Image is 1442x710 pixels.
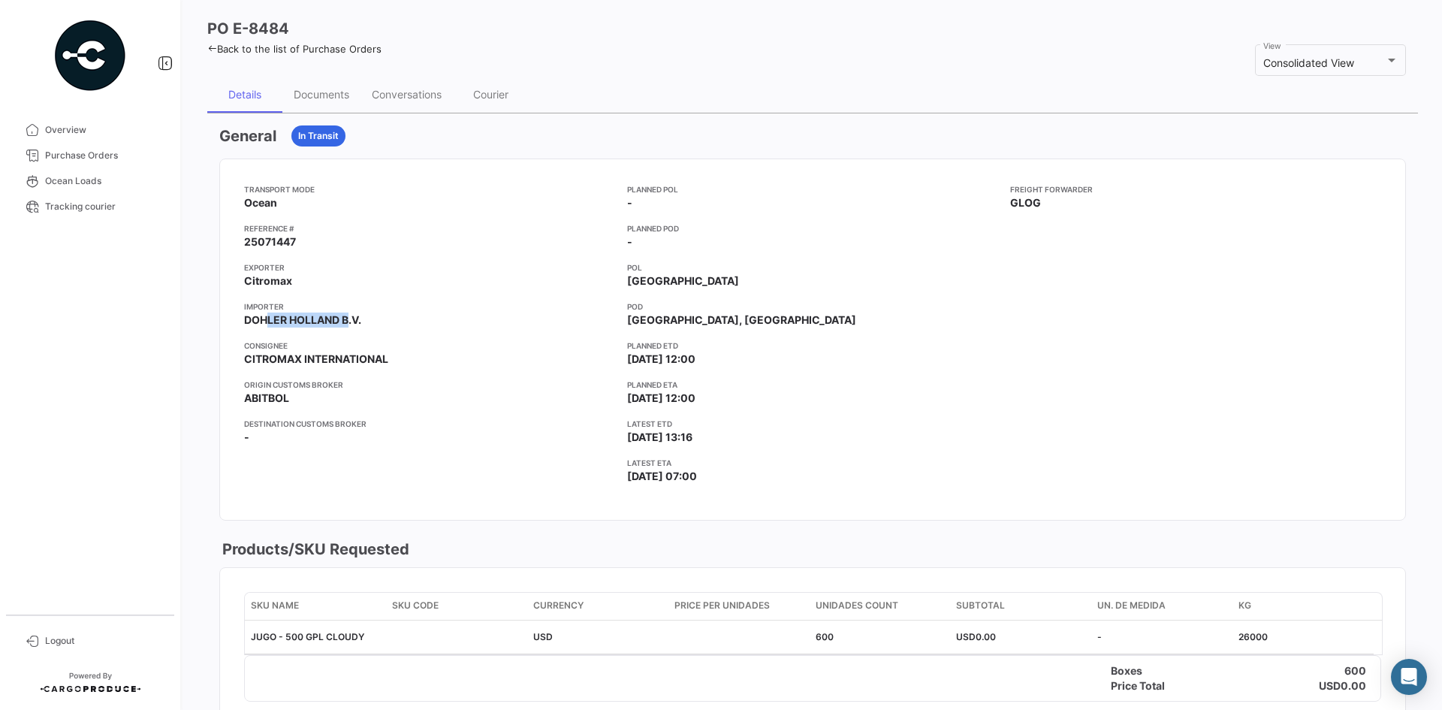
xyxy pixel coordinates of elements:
datatable-header-cell: SKU Code [386,593,527,620]
span: 26000 [1238,631,1268,642]
span: [DATE] 12:00 [627,391,695,406]
span: Subtotal [956,599,1005,612]
span: KG [1238,599,1251,612]
span: - [1097,631,1102,642]
span: UN. DE MEDIDA [1097,599,1166,612]
app-card-info-title: Exporter [244,261,615,273]
a: Overview [12,117,168,143]
h3: Products/SKU Requested [219,539,409,560]
span: Overview [45,123,162,137]
app-card-info-title: POL [627,261,998,273]
span: - [244,430,249,445]
h4: 600 [1344,663,1366,678]
span: 0.00 [976,631,996,642]
div: Documents [294,88,349,101]
span: Ocean [244,195,277,210]
span: In Transit [298,129,339,143]
span: [GEOGRAPHIC_DATA], [GEOGRAPHIC_DATA] [627,313,856,328]
span: SKU Code [392,599,439,612]
span: [DATE] 07:00 [627,469,697,484]
img: powered-by.png [53,18,128,93]
span: CITROMAX INTERNATIONAL [244,352,388,367]
span: GLOG [1010,195,1041,210]
a: Purchase Orders [12,143,168,168]
a: Tracking courier [12,194,168,219]
app-card-info-title: Latest ETD [627,418,998,430]
span: Currency [533,599,584,612]
h3: PO E-8484 [207,18,289,39]
span: - [627,234,632,249]
span: USD [533,631,553,642]
span: USD [956,631,976,642]
a: Back to the list of Purchase Orders [207,43,382,55]
app-card-info-title: Reference # [244,222,615,234]
h4: Boxes [1111,663,1196,678]
span: Ocean Loads [45,174,162,188]
app-card-info-title: Destination Customs Broker [244,418,615,430]
datatable-header-cell: Currency [527,593,668,620]
div: Abrir Intercom Messenger [1391,659,1427,695]
app-card-info-title: Transport mode [244,183,615,195]
app-card-info-title: POD [627,301,998,313]
app-card-info-title: Origin Customs Broker [244,379,615,391]
h4: Price Total [1111,678,1196,693]
span: Unidades count [816,599,898,612]
app-card-info-title: Planned POL [627,183,998,195]
h4: USD [1319,678,1341,693]
app-card-info-title: Latest ETA [627,457,998,469]
span: SKU Name [251,599,299,612]
span: DOHLER HOLLAND B.V. [244,313,361,328]
span: Purchase Orders [45,149,162,162]
datatable-header-cell: SKU Name [245,593,386,620]
span: Citromax [244,273,292,289]
app-card-info-title: Planned ETD [627,340,998,352]
span: - [627,195,632,210]
span: 25071447 [244,234,296,249]
span: Tracking courier [45,200,162,213]
h4: 0.00 [1341,678,1366,693]
h3: General [219,125,276,147]
app-card-info-title: Importer [244,301,615,313]
app-card-info-title: Planned ETA [627,379,998,391]
span: [GEOGRAPHIC_DATA] [627,273,739,289]
div: Conversations [372,88,442,101]
span: ABITBOL [244,391,289,406]
a: Ocean Loads [12,168,168,194]
span: Logout [45,634,162,648]
span: [DATE] 12:00 [627,352,695,367]
app-card-info-title: Freight Forwarder [1010,183,1381,195]
div: Courier [473,88,508,101]
div: Details [228,88,261,101]
app-card-info-title: Consignee [244,340,615,352]
span: Consolidated View [1263,56,1354,69]
span: JUGO - 500 GPL CLOUDY [251,631,364,642]
app-card-info-title: Planned POD [627,222,998,234]
span: Price per Unidades [674,599,770,612]
div: 600 [816,630,945,644]
span: [DATE] 13:16 [627,430,692,445]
